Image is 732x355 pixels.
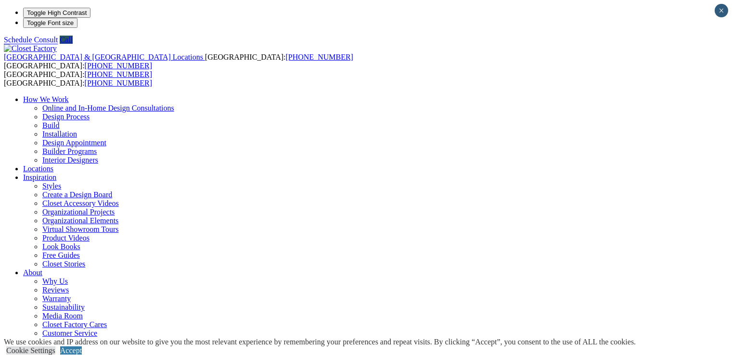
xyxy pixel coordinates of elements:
a: Builder Programs [42,147,97,155]
span: Toggle Font size [27,19,74,26]
a: Schedule Consult [4,36,58,44]
img: Closet Factory [4,44,57,53]
span: Toggle High Contrast [27,9,87,16]
a: Look Books [42,242,80,251]
a: Product Videos [42,234,90,242]
div: We use cookies and IP address on our website to give you the most relevant experience by remember... [4,338,636,346]
a: Locations [23,165,53,173]
a: Reviews [42,286,69,294]
a: Warranty [42,294,71,303]
a: Closet Accessory Videos [42,199,119,207]
button: Toggle Font size [23,18,77,28]
a: Create a Design Board [42,190,112,199]
a: Build [42,121,60,129]
a: Closet Stories [42,260,85,268]
a: Sustainability [42,303,85,311]
a: Design Process [42,113,90,121]
a: [PHONE_NUMBER] [285,53,353,61]
a: Interior Designers [42,156,98,164]
a: Organizational Elements [42,216,118,225]
a: Media Room [42,312,83,320]
button: Close [715,4,728,17]
a: Closet Factory Cares [42,320,107,329]
button: Toggle High Contrast [23,8,90,18]
a: Free Guides [42,251,80,259]
a: [PHONE_NUMBER] [85,70,152,78]
a: How We Work [23,95,69,103]
a: Organizational Projects [42,208,115,216]
a: Cookie Settings [6,346,55,355]
a: Why Us [42,277,68,285]
a: [GEOGRAPHIC_DATA] & [GEOGRAPHIC_DATA] Locations [4,53,205,61]
a: [PHONE_NUMBER] [85,79,152,87]
a: Installation [42,130,77,138]
a: Online and In-Home Design Consultations [42,104,174,112]
span: [GEOGRAPHIC_DATA]: [GEOGRAPHIC_DATA]: [4,53,353,70]
a: About [23,268,42,277]
a: Design Appointment [42,139,106,147]
span: [GEOGRAPHIC_DATA]: [GEOGRAPHIC_DATA]: [4,70,152,87]
a: Call [60,36,73,44]
span: [GEOGRAPHIC_DATA] & [GEOGRAPHIC_DATA] Locations [4,53,203,61]
a: Styles [42,182,61,190]
a: Accept [60,346,82,355]
a: [PHONE_NUMBER] [85,62,152,70]
a: Inspiration [23,173,56,181]
a: Virtual Showroom Tours [42,225,119,233]
a: Customer Service [42,329,97,337]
